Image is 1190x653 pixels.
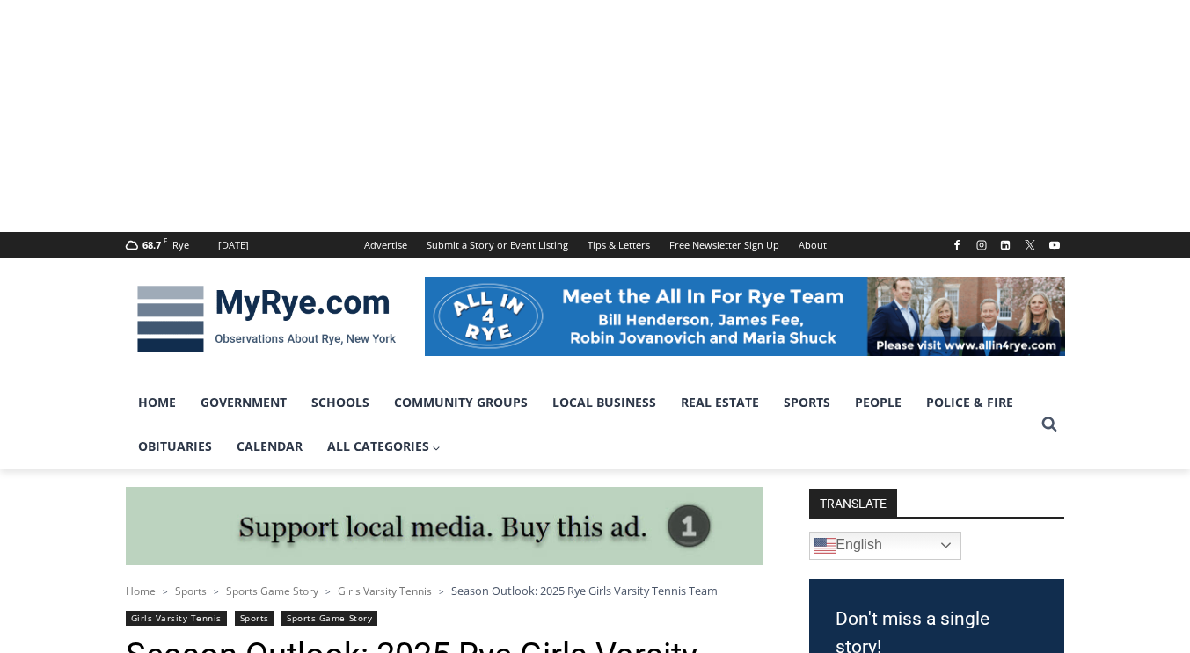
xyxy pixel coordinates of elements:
span: > [325,585,331,598]
span: F [164,236,167,245]
a: Home [126,381,188,424]
a: Government [188,381,299,424]
a: Real Estate [668,381,771,424]
span: All Categories [327,437,442,456]
span: > [439,585,444,598]
a: X [1019,235,1040,256]
a: Instagram [971,235,992,256]
img: en [814,535,836,556]
img: support local media, buy this ad [126,487,763,566]
a: Tips & Letters [578,232,660,258]
a: Schools [299,381,382,424]
a: Girls Varsity Tennis [338,584,432,599]
span: 68.7 [142,238,161,251]
a: People [843,381,914,424]
a: Local Business [540,381,668,424]
img: All in for Rye [425,277,1065,356]
a: Girls Varsity Tennis [126,611,228,626]
a: Police & Fire [914,381,1026,424]
a: YouTube [1044,235,1065,256]
a: Sports [235,611,274,626]
a: Calendar [224,424,315,468]
strong: TRANSLATE [809,489,897,517]
a: Sports [175,584,207,599]
a: Sports Game Story [281,611,377,626]
nav: Primary Navigation [126,381,1033,469]
a: Linkedin [995,235,1016,256]
img: MyRye.com [126,273,407,365]
a: Community Groups [382,381,540,424]
div: Rye [172,237,189,253]
span: Season Outlook: 2025 Rye Girls Varsity Tennis Team [451,583,718,599]
nav: Breadcrumbs [126,582,763,599]
a: All Categories [315,424,454,468]
a: Facebook [946,235,967,256]
a: Free Newsletter Sign Up [660,232,789,258]
div: [DATE] [218,237,249,253]
button: View Search Form [1033,409,1065,440]
a: Sports [771,381,843,424]
a: About [789,232,836,258]
span: > [163,585,168,598]
a: Home [126,584,156,599]
a: English [809,532,961,560]
a: Obituaries [126,424,224,468]
a: Submit a Story or Event Listing [417,232,578,258]
a: Sports Game Story [226,584,318,599]
span: > [214,585,219,598]
nav: Secondary Navigation [354,232,836,258]
a: Advertise [354,232,417,258]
